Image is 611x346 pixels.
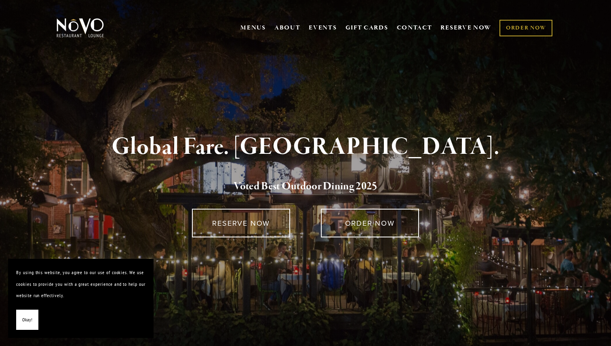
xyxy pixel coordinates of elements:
[346,20,388,36] a: GIFT CARDS
[16,310,38,330] button: Okay!
[440,20,491,36] a: RESERVE NOW
[16,267,145,302] p: By using this website, you agree to our use of cookies. We use cookies to provide you with a grea...
[8,259,154,338] section: Cookie banner
[70,178,541,195] h2: 5
[397,20,432,36] a: CONTACT
[112,132,499,162] strong: Global Fare. [GEOGRAPHIC_DATA].
[55,18,105,38] img: Novo Restaurant &amp; Lounge
[274,24,301,32] a: ABOUT
[499,20,552,36] a: ORDER NOW
[22,314,32,326] span: Okay!
[234,179,372,195] a: Voted Best Outdoor Dining 202
[240,24,266,32] a: MENUS
[321,209,419,237] a: ORDER NOW
[309,24,337,32] a: EVENTS
[192,209,290,237] a: RESERVE NOW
